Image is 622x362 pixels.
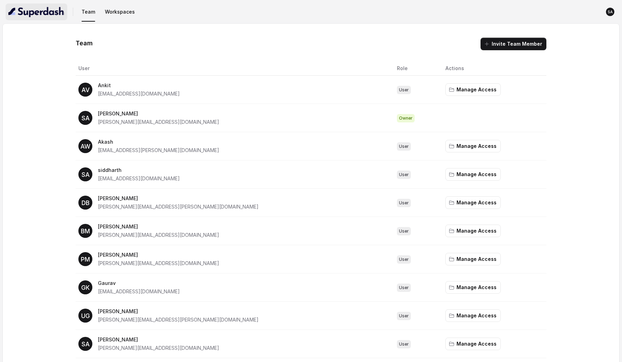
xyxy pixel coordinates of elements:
p: Akash [98,138,219,146]
button: Invite Team Member [481,38,546,50]
text: SA [81,171,89,178]
span: [PERSON_NAME][EMAIL_ADDRESS][PERSON_NAME][DOMAIN_NAME] [98,317,259,323]
button: Manage Access [445,140,501,152]
text: SA [608,10,613,14]
button: Manage Access [445,168,501,181]
button: Manage Access [445,83,501,96]
text: SA [81,340,89,348]
span: [PERSON_NAME][EMAIL_ADDRESS][DOMAIN_NAME] [98,345,219,351]
p: [PERSON_NAME] [98,307,259,316]
span: [PERSON_NAME][EMAIL_ADDRESS][DOMAIN_NAME] [98,119,219,125]
span: [EMAIL_ADDRESS][DOMAIN_NAME] [98,91,180,97]
p: Gaurav [98,279,180,287]
span: Owner [397,114,415,122]
text: AW [80,143,90,150]
span: User [397,255,411,264]
text: UG [81,312,90,319]
text: AV [81,86,89,93]
span: User [397,227,411,235]
h1: Team [76,38,93,49]
span: User [397,284,411,292]
p: [PERSON_NAME] [98,335,219,344]
p: [PERSON_NAME] [98,251,219,259]
button: Manage Access [445,338,501,350]
button: Manage Access [445,281,501,294]
th: Role [391,61,440,76]
p: Ankit [98,81,180,90]
span: User [397,312,411,320]
img: light.svg [8,6,64,17]
span: [PERSON_NAME][EMAIL_ADDRESS][PERSON_NAME][DOMAIN_NAME] [98,204,259,210]
th: Actions [440,61,546,76]
p: [PERSON_NAME] [98,223,219,231]
span: [EMAIL_ADDRESS][PERSON_NAME][DOMAIN_NAME] [98,147,219,153]
span: [PERSON_NAME][EMAIL_ADDRESS][DOMAIN_NAME] [98,260,219,266]
button: Manage Access [445,225,501,237]
text: DB [81,199,89,206]
text: SA [81,114,89,122]
button: Workspaces [102,6,138,18]
button: Manage Access [445,253,501,265]
button: Manage Access [445,196,501,209]
button: Team [79,6,98,18]
p: siddharth [98,166,180,174]
th: User [76,61,391,76]
button: Manage Access [445,309,501,322]
span: User [397,142,411,151]
text: GK [81,284,90,291]
p: [PERSON_NAME] [98,110,219,118]
p: [PERSON_NAME] [98,194,259,203]
span: User [397,171,411,179]
span: [EMAIL_ADDRESS][DOMAIN_NAME] [98,288,180,294]
span: [PERSON_NAME][EMAIL_ADDRESS][DOMAIN_NAME] [98,232,219,238]
span: User [397,86,411,94]
span: User [397,340,411,348]
text: PM [81,256,90,263]
text: BM [81,227,90,235]
span: User [397,199,411,207]
span: [EMAIL_ADDRESS][DOMAIN_NAME] [98,175,180,181]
